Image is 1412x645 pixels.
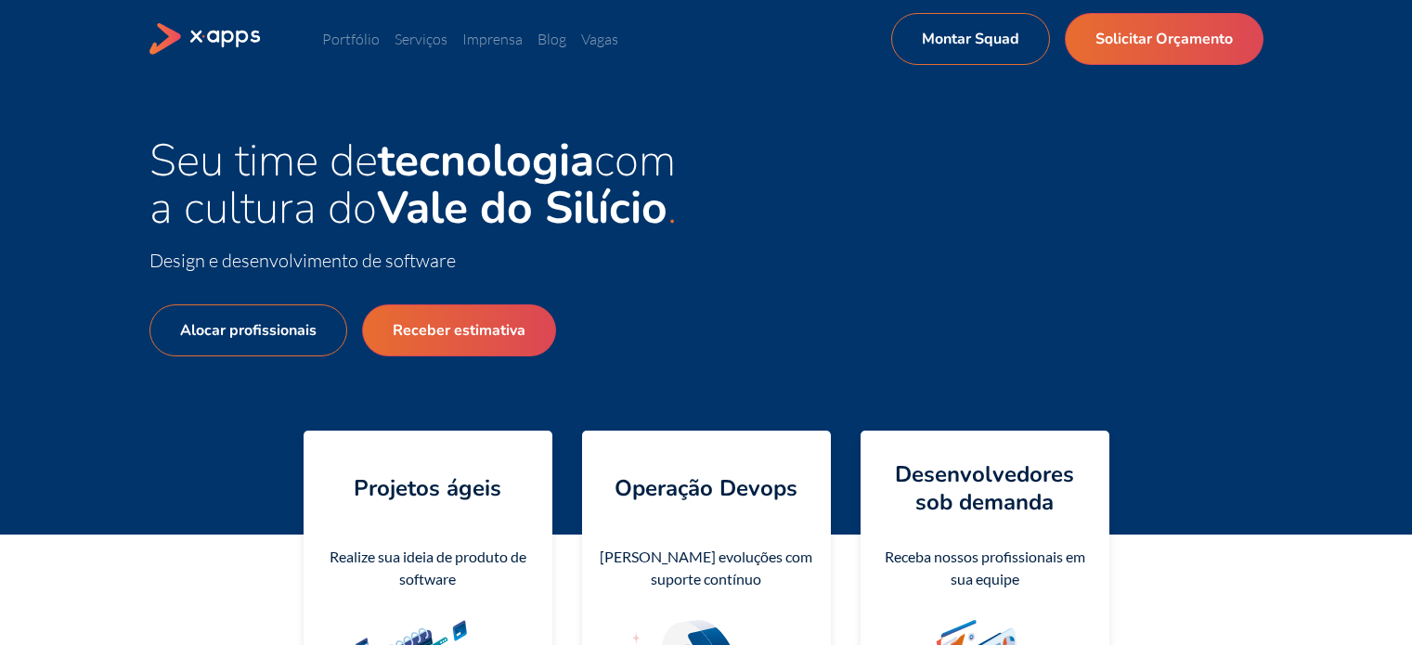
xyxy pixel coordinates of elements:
h4: Projetos ágeis [354,474,501,502]
a: Portfólio [322,30,380,48]
a: Receber estimativa [362,304,556,356]
a: Imprensa [462,30,523,48]
a: Vagas [581,30,618,48]
div: Receba nossos profissionais em sua equipe [875,546,1095,590]
h4: Operação Devops [615,474,797,502]
a: Blog [538,30,566,48]
span: Seu time de com a cultura do [149,130,676,239]
div: [PERSON_NAME] evoluções com suporte contínuo [597,546,816,590]
strong: Vale do Silício [377,177,667,239]
div: Realize sua ideia de produto de software [318,546,538,590]
a: Alocar profissionais [149,304,347,356]
a: Solicitar Orçamento [1065,13,1263,65]
a: Serviços [395,30,447,48]
a: Montar Squad [891,13,1050,65]
strong: tecnologia [378,130,594,191]
span: Design e desenvolvimento de software [149,249,456,272]
h4: Desenvolvedores sob demanda [875,460,1095,516]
